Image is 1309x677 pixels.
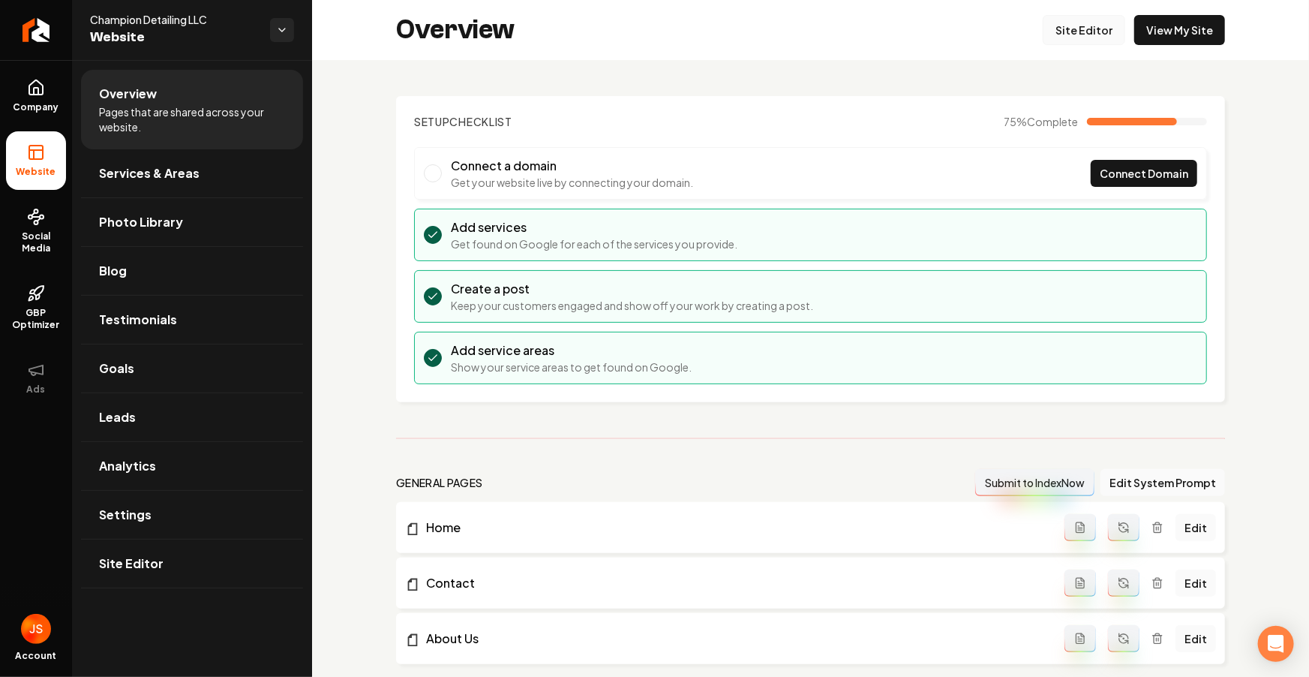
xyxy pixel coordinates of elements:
span: Ads [21,384,52,396]
h3: Add service areas [451,342,692,360]
a: View My Site [1134,15,1225,45]
a: Contact [405,574,1064,592]
span: Pages that are shared across your website. [99,104,285,134]
span: GBP Optimizer [6,307,66,331]
button: Edit System Prompt [1100,469,1225,496]
span: 75 % [1004,114,1078,129]
span: Settings [99,506,152,524]
span: Services & Areas [99,164,200,182]
h2: general pages [396,475,483,490]
span: Leads [99,408,136,426]
span: Company [8,101,65,113]
button: Add admin page prompt [1064,514,1096,541]
button: Add admin page prompt [1064,570,1096,597]
span: Blog [99,262,127,280]
span: Photo Library [99,213,183,231]
p: Get found on Google for each of the services you provide. [451,236,737,251]
span: Connect Domain [1100,166,1188,182]
a: Photo Library [81,198,303,246]
a: Blog [81,247,303,295]
div: Open Intercom Messenger [1258,626,1294,662]
span: Complete [1027,115,1078,128]
a: Site Editor [1043,15,1125,45]
a: About Us [405,630,1064,648]
a: Services & Areas [81,149,303,197]
img: James Shamoun [21,614,51,644]
span: Website [90,27,258,48]
a: Home [405,519,1064,537]
img: Rebolt Logo [23,18,50,42]
a: Site Editor [81,540,303,588]
a: Edit [1175,570,1216,597]
span: Account [16,650,57,662]
a: Settings [81,491,303,539]
h3: Add services [451,218,737,236]
span: Goals [99,360,134,378]
a: Edit [1175,625,1216,652]
h2: Overview [396,15,515,45]
a: Social Media [6,196,66,266]
span: Champion Detailing LLC [90,12,258,27]
span: Site Editor [99,555,164,573]
a: Company [6,67,66,125]
h2: Checklist [414,114,512,129]
a: Analytics [81,442,303,490]
span: Social Media [6,230,66,254]
p: Get your website live by connecting your domain. [451,175,693,190]
button: Ads [6,349,66,408]
a: Connect Domain [1091,160,1197,187]
button: Add admin page prompt [1064,625,1096,652]
span: Overview [99,85,157,103]
p: Show your service areas to get found on Google. [451,360,692,375]
span: Analytics [99,457,156,475]
button: Open user button [21,614,51,644]
h3: Create a post [451,280,813,298]
span: Setup [414,115,450,128]
h3: Connect a domain [451,157,693,175]
a: Leads [81,393,303,441]
span: Testimonials [99,311,177,329]
button: Submit to IndexNow [975,469,1094,496]
a: Testimonials [81,296,303,344]
p: Keep your customers engaged and show off your work by creating a post. [451,298,813,313]
a: Goals [81,345,303,393]
a: Edit [1175,514,1216,541]
span: Website [11,166,62,178]
a: GBP Optimizer [6,272,66,343]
